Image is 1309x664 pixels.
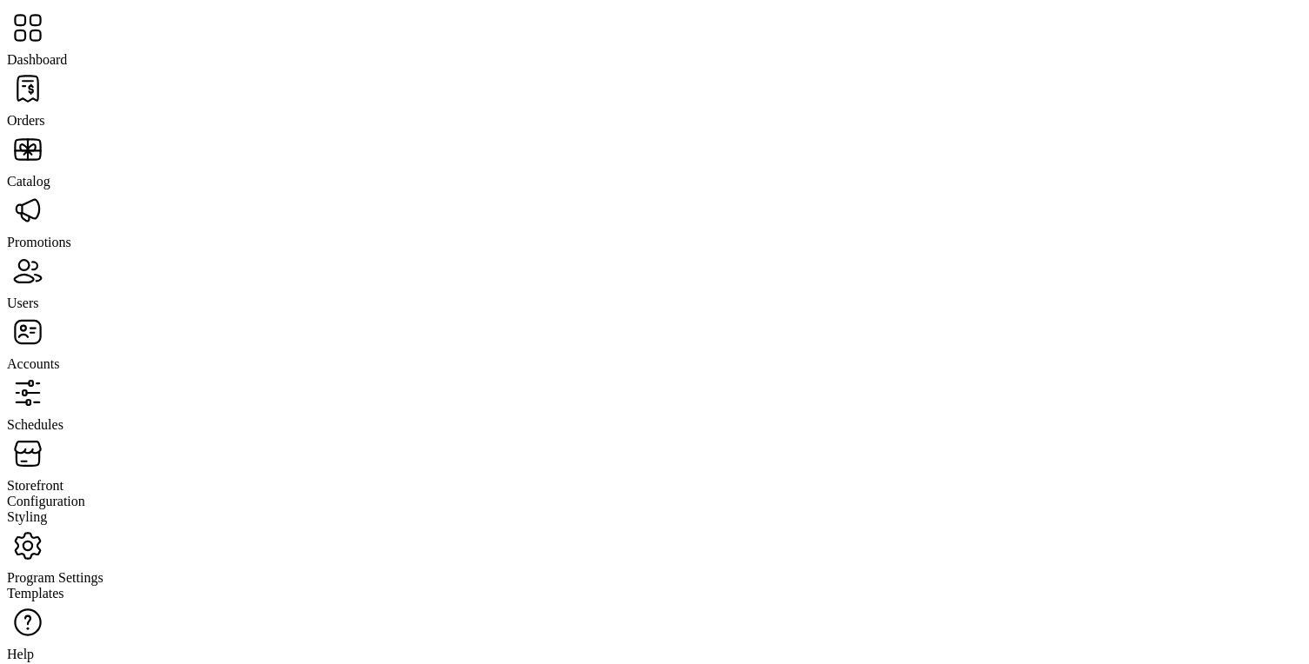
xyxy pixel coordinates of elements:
span: Users [7,295,38,310]
span: Catalog [7,174,50,189]
span: Promotions [7,235,71,249]
span: Storefront [7,478,63,493]
span: Accounts [7,356,59,371]
span: Program Settings [7,570,104,585]
span: Templates [7,586,64,601]
span: Help [7,647,34,661]
span: Configuration [7,494,85,508]
span: Dashboard [7,52,67,67]
span: Orders [7,113,45,128]
span: Styling [7,509,47,524]
span: Schedules [7,417,63,432]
